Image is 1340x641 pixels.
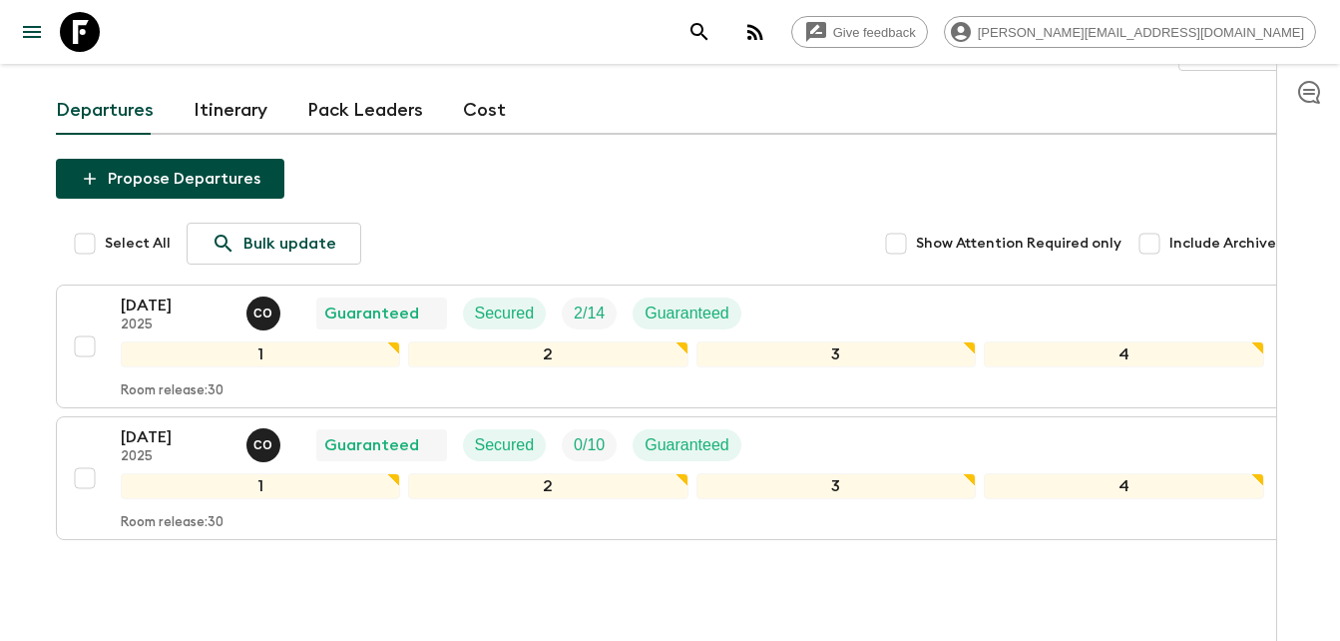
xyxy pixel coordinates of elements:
div: [PERSON_NAME][EMAIL_ADDRESS][DOMAIN_NAME] [944,16,1316,48]
div: 1 [121,473,401,499]
button: [DATE]2025Chama OuammiGuaranteedSecuredTrip FillGuaranteed1234Room release:30 [56,285,1285,408]
a: Give feedback [791,16,928,48]
p: 2025 [121,449,230,465]
div: 1 [121,341,401,367]
p: 2025 [121,318,230,333]
p: Secured [475,302,535,325]
button: CO [246,297,284,330]
span: Show Attention Required only [916,234,1121,254]
p: Guaranteed [645,302,729,325]
p: Room release: 30 [121,383,223,399]
button: menu [12,12,52,52]
a: Cost [463,87,506,135]
div: 4 [984,473,1264,499]
p: Secured [475,433,535,457]
div: Trip Fill [562,298,617,329]
p: Guaranteed [645,433,729,457]
a: Itinerary [194,87,267,135]
div: 3 [696,473,977,499]
span: Give feedback [822,25,927,40]
button: [DATE]2025Chama OuammiGuaranteedSecuredTrip FillGuaranteed1234Room release:30 [56,416,1285,540]
p: [DATE] [121,425,230,449]
button: CO [246,428,284,462]
span: Chama Ouammi [246,434,284,450]
div: Trip Fill [562,429,617,461]
button: search adventures [679,12,719,52]
a: Departures [56,87,154,135]
p: Room release: 30 [121,515,223,531]
p: Guaranteed [324,302,419,325]
p: C O [253,437,272,453]
p: [DATE] [121,294,230,318]
div: Secured [463,298,547,329]
div: 3 [696,341,977,367]
a: Bulk update [187,223,361,265]
button: Propose Departures [56,159,284,199]
div: 2 [408,473,688,499]
a: Pack Leaders [307,87,423,135]
p: C O [253,306,272,321]
span: [PERSON_NAME][EMAIL_ADDRESS][DOMAIN_NAME] [967,25,1315,40]
p: Guaranteed [324,433,419,457]
span: Chama Ouammi [246,303,284,319]
span: Select All [105,234,171,254]
p: Bulk update [243,232,336,256]
div: 4 [984,341,1264,367]
p: 2 / 14 [574,302,605,325]
span: Include Archived [1169,234,1285,254]
div: Secured [463,429,547,461]
p: 0 / 10 [574,433,605,457]
div: 2 [408,341,688,367]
